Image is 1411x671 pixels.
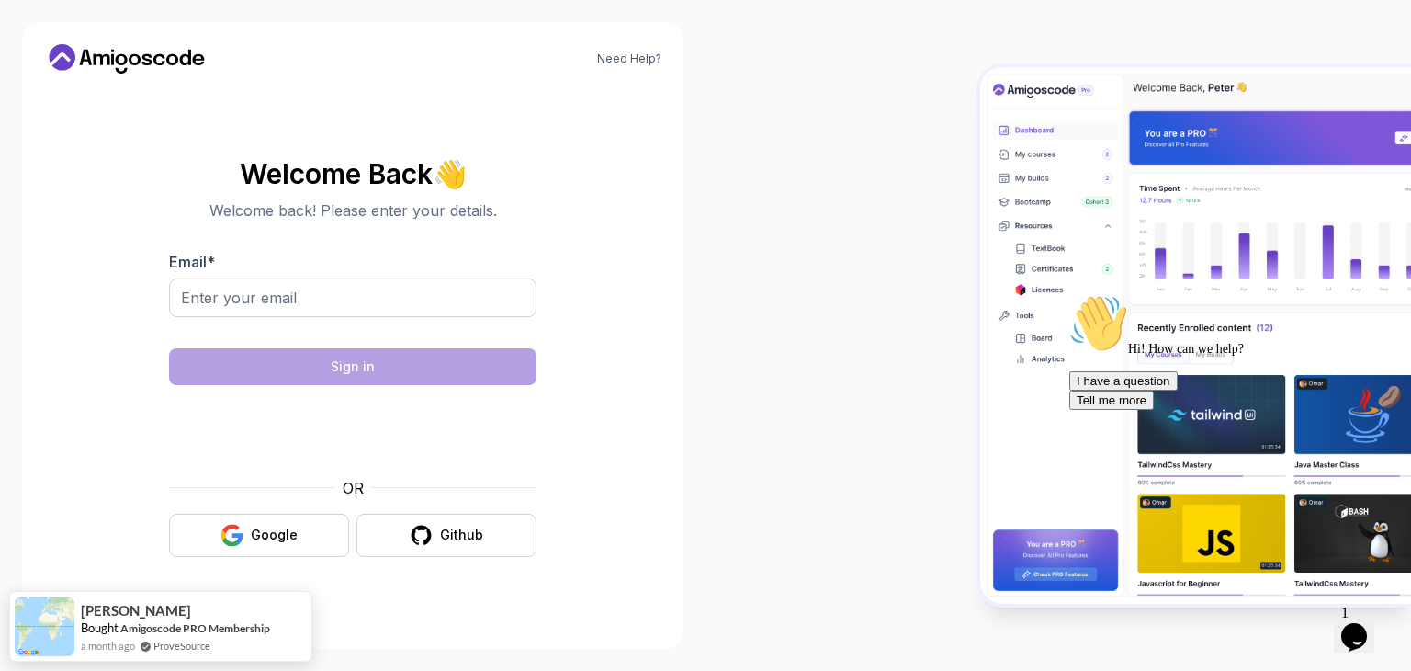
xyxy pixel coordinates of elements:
[7,7,66,66] img: :wave:
[7,7,338,123] div: 👋Hi! How can we help?I have a questionTell me more
[430,155,469,192] span: 👋
[169,279,536,317] input: Enter your email
[1334,597,1393,653] iframe: chat widget
[597,51,661,66] a: Need Help?
[7,85,116,104] button: I have a question
[169,514,349,557] button: Google
[120,621,270,635] a: Amigoscode PRO Membership
[343,477,364,499] p: OR
[81,638,135,654] span: a month ago
[81,603,191,619] span: [PERSON_NAME]
[440,526,483,544] div: Github
[7,55,182,69] span: Hi! How can we help?
[44,44,209,74] a: Home link
[331,358,375,376] div: Sign in
[1062,287,1393,588] iframe: chat widget
[169,253,215,271] label: Email *
[7,104,92,123] button: Tell me more
[356,514,536,557] button: Github
[15,597,74,656] img: provesource social proof notification image
[980,67,1411,604] img: Amigoscode Dashboard
[169,199,536,222] p: Welcome back! Please enter your details.
[153,638,210,654] a: ProveSource
[251,526,298,544] div: Google
[81,620,119,635] span: Bought
[169,348,536,385] button: Sign in
[169,159,536,188] h2: Welcome Back
[214,396,491,466] iframe: Widget containing checkbox for hCaptcha security challenge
